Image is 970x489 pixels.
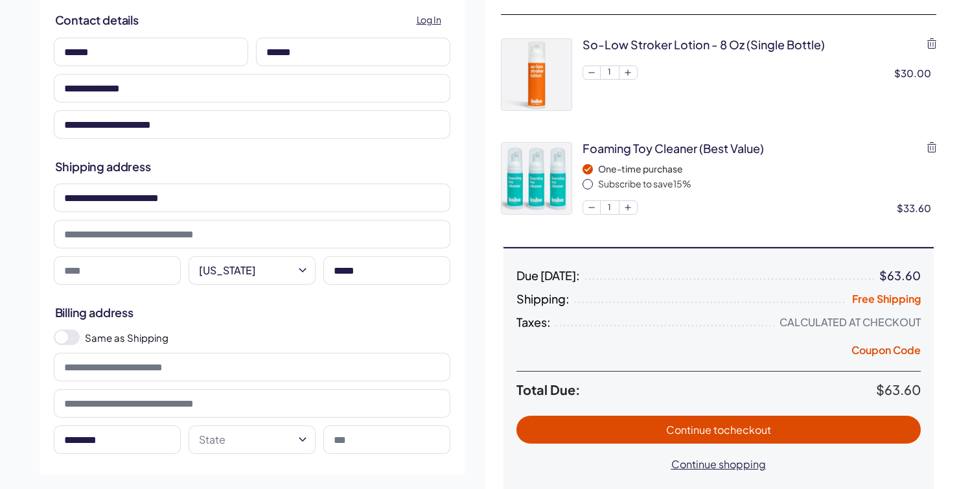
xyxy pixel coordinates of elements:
[516,292,570,305] span: Shipping:
[417,12,441,27] span: Log In
[851,343,921,361] button: Coupon Code
[879,269,921,282] div: $63.60
[502,39,572,110] img: bulklubes_Artboard17.jpg
[897,201,936,215] div: $33.60
[55,7,449,32] h2: Contact details
[598,178,936,191] div: Subscribe to save 15 %
[876,381,921,398] span: $63.60
[779,316,921,329] div: Calculated at Checkout
[516,382,876,398] span: Total Due:
[583,140,764,156] div: Foaming toy cleaner (best value)
[516,416,921,444] button: Continue tocheckout
[852,292,921,305] span: Free Shipping
[601,66,619,79] span: 1
[409,7,449,32] a: Log In
[516,269,580,282] span: Due [DATE]:
[601,201,619,214] span: 1
[502,143,572,214] img: LubesandmoreArtboard23.jpg
[55,304,449,320] h2: Billing address
[894,66,936,80] div: $30.00
[658,450,779,478] button: Continue shopping
[55,158,449,174] h2: Shipping address
[85,331,450,344] label: Same as Shipping
[598,163,936,176] div: One-time purchase
[583,36,825,53] div: So-Low Stroker Lotion - 8 oz (single bottle)
[516,316,551,329] span: Taxes:
[666,423,771,436] span: Continue
[671,457,766,471] span: Continue shopping
[713,423,771,436] span: to checkout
